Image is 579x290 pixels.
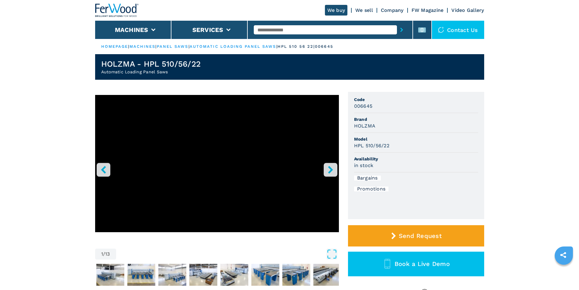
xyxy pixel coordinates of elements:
[395,260,450,267] span: Book a Live Demo
[432,21,484,39] div: Contact us
[101,69,201,75] h2: Automatic Loading Panel Saws
[325,5,348,16] a: We buy
[251,264,279,286] img: d6431822e9a1f3d08fd8708c734394ee
[95,263,339,287] nav: Thumbnail Navigation
[315,44,333,49] p: 006645
[115,26,148,33] button: Machines
[250,263,281,287] button: Go to Slide 7
[312,263,343,287] button: Go to Slide 9
[128,44,129,49] span: |
[324,163,337,176] button: right-button
[313,264,341,286] img: 114d85c7348b030f6a1ba9820eaa9c0b
[355,7,373,13] a: We sell
[348,225,484,246] button: Send Request
[348,252,484,276] button: Book a Live Demo
[556,247,571,263] a: sharethis
[354,176,381,180] div: Bargains
[277,44,315,49] p: hpl 510 56 22 |
[95,4,139,17] img: Ferwood
[354,142,389,149] h3: HPL 510/56/22
[354,103,373,110] h3: 006645
[354,187,389,191] div: Promotions
[189,264,217,286] img: 23538ff90c946a54ae99ef0fcbb63c6c
[381,7,404,13] a: Company
[157,44,188,49] a: panel saws
[155,44,157,49] span: |
[438,27,444,33] img: Contact us
[281,263,312,287] button: Go to Slide 8
[451,7,484,13] a: Video Gallery
[95,95,339,243] div: Go to Slide 1
[101,59,201,69] h1: HOLZMA - HPL 510/56/22
[354,136,478,142] span: Model
[188,44,190,49] span: |
[192,26,223,33] button: Services
[96,264,124,286] img: 8ae427bd94008f4b124ca0191018a3f2
[399,232,442,239] span: Send Request
[97,163,110,176] button: left-button
[101,252,103,257] span: 1
[276,44,277,49] span: |
[220,264,248,286] img: c00c036e118c3bdefad891a0db9abb63
[126,263,157,287] button: Go to Slide 3
[118,249,337,260] button: Open Fullscreen
[397,23,406,37] button: submit-button
[105,252,110,257] span: 13
[158,264,186,286] img: edd60458fd1a62a941338b9adb617b37
[354,156,478,162] span: Availability
[190,44,276,49] a: automatic loading panel saws
[412,7,444,13] a: FW Magazine
[219,263,250,287] button: Go to Slide 6
[354,116,478,122] span: Brand
[103,252,105,257] span: /
[354,96,478,103] span: Code
[95,263,126,287] button: Go to Slide 2
[354,162,374,169] h3: in stock
[354,122,376,129] h3: HOLZMA
[101,44,128,49] a: HOMEPAGE
[95,95,339,232] iframe: Sezionatrice carico automatico in azione - HOLZMA HPL 510/56/22 - Ferwoodgroup - 006645
[282,264,310,286] img: 357190936255c8cba5a43e19e9455455
[127,264,155,286] img: 7abf6221e04faabd2c3a6593366ec728
[188,263,219,287] button: Go to Slide 5
[129,44,156,49] a: machines
[157,263,188,287] button: Go to Slide 4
